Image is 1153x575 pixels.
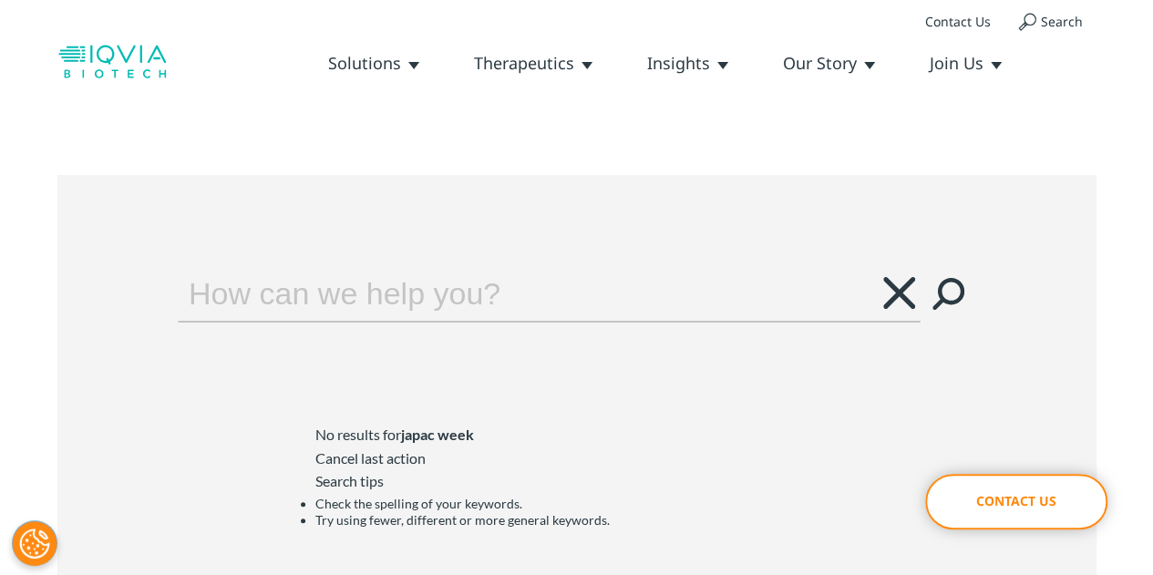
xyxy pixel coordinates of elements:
span: japac week [401,426,474,443]
a: Search [921,266,975,321]
a: Insights [647,52,728,74]
button: Cookies Settings [12,520,57,566]
div: No results for [315,426,610,445]
li: Try using fewer, different or more general keywords. [315,512,610,529]
li: Check the spelling of your keywords. [315,496,610,512]
svg: Search [932,278,964,310]
div: Cancel last action [315,449,610,468]
img: biotech-logo.svg [57,43,167,79]
a: Our Story [783,52,875,74]
input: Search [178,266,883,321]
svg: Clear [883,277,915,309]
a: Join Us [930,52,1002,74]
div: Clear [877,266,921,310]
a: Contact Us [925,474,1107,529]
div: Search tips [315,472,610,491]
a: Solutions [328,52,419,74]
img: search.svg [1018,13,1036,31]
a: Therapeutics [474,52,592,74]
